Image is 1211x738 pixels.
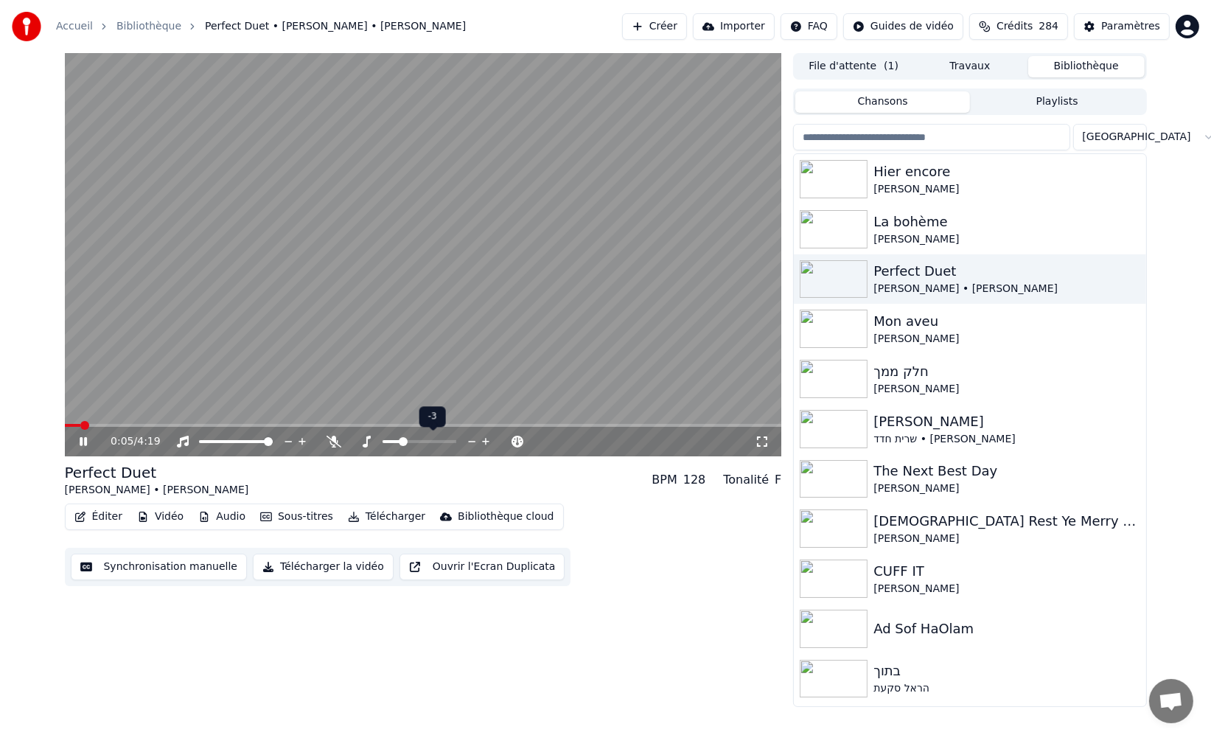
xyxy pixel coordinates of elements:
div: [PERSON_NAME] • [PERSON_NAME] [873,282,1140,296]
button: Audio [192,506,251,527]
span: 4:19 [137,434,160,449]
button: Ouvrir l'Ecran Duplicata [399,554,565,580]
button: FAQ [781,13,837,40]
div: Ad Sof HaOlam [873,619,1140,639]
button: Créer [622,13,687,40]
a: Accueil [56,19,93,34]
span: 284 [1039,19,1058,34]
button: Guides de vidéo [843,13,963,40]
div: [PERSON_NAME] • [PERSON_NAME] [65,483,249,498]
div: בתוך [873,661,1140,681]
div: Ouvrir le chat [1149,679,1193,723]
button: Bibliothèque [1028,56,1145,77]
div: חלק ממך [873,361,1140,382]
div: הראל סקעת [873,681,1140,696]
button: Importer [693,13,775,40]
span: Perfect Duet • [PERSON_NAME] • [PERSON_NAME] [205,19,466,34]
div: [PERSON_NAME] [873,411,1140,432]
div: -3 [419,406,446,427]
div: The Next Best Day [873,461,1140,481]
div: Paramètres [1101,19,1160,34]
div: Bibliothèque cloud [458,509,554,524]
div: La bohème [873,212,1140,232]
div: [PERSON_NAME] [873,232,1140,247]
img: youka [12,12,41,41]
div: [PERSON_NAME] [873,382,1140,397]
button: Sous-titres [254,506,339,527]
div: Hier encore [873,161,1140,182]
nav: breadcrumb [56,19,466,34]
span: [GEOGRAPHIC_DATA] [1083,130,1191,145]
a: Bibliothèque [116,19,181,34]
div: Perfect Duet [65,462,249,483]
span: ( 1 ) [884,59,898,74]
button: Paramètres [1074,13,1170,40]
div: [PERSON_NAME] [873,481,1140,496]
button: Crédits284 [969,13,1068,40]
div: שרית חדד • [PERSON_NAME] [873,432,1140,447]
button: Travaux [912,56,1028,77]
button: Éditer [69,506,128,527]
div: [DEMOGRAPHIC_DATA] Rest Ye Merry Gentlemen [873,511,1140,532]
div: F [775,471,781,489]
button: File d'attente [795,56,912,77]
div: / [111,434,146,449]
div: [PERSON_NAME] [873,582,1140,596]
button: Vidéo [131,506,189,527]
span: Crédits [997,19,1033,34]
div: Perfect Duet [873,261,1140,282]
div: Tonalité [723,471,769,489]
div: [PERSON_NAME] [873,182,1140,197]
div: [PERSON_NAME] [873,332,1140,347]
div: 128 [683,471,706,489]
button: Chansons [795,91,970,113]
div: [PERSON_NAME] [873,532,1140,546]
span: 0:05 [111,434,133,449]
button: Télécharger la vidéo [253,554,394,580]
div: BPM [652,471,677,489]
button: Playlists [970,91,1145,113]
button: Télécharger [342,506,431,527]
button: Synchronisation manuelle [71,554,248,580]
div: CUFF IT [873,561,1140,582]
div: Mon aveu [873,311,1140,332]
